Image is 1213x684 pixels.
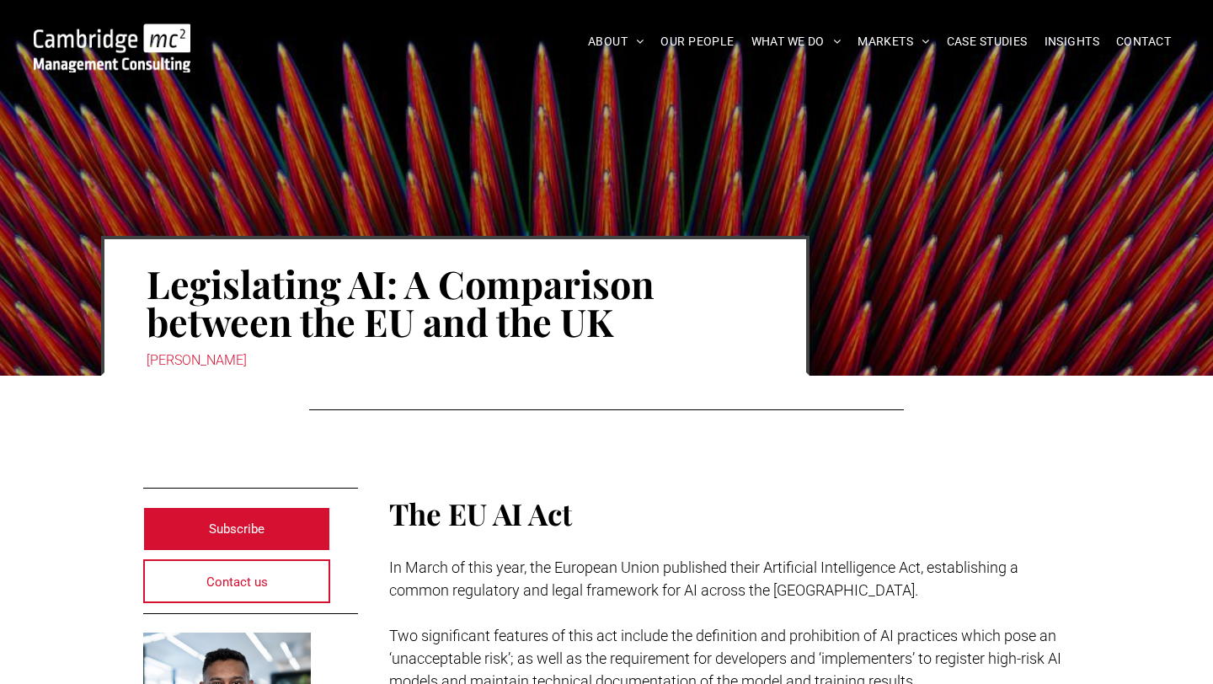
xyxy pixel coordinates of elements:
a: CASE STUDIES [938,29,1036,55]
a: OUR PEOPLE [652,29,742,55]
span: The EU AI Act [389,494,572,533]
a: CONTACT [1108,29,1179,55]
a: WHAT WE DO [743,29,850,55]
span: Subscribe [209,508,265,550]
a: Subscribe [143,507,330,551]
a: INSIGHTS [1036,29,1108,55]
span: In March of this year, the European Union published their Artificial Intelligence Act, establishi... [389,558,1018,599]
a: MARKETS [849,29,938,55]
a: Contact us [143,559,330,603]
a: ABOUT [580,29,653,55]
div: [PERSON_NAME] [147,349,764,372]
img: Go to Homepage [34,24,190,72]
h1: Legislating AI: A Comparison between the EU and the UK [147,263,764,342]
span: Contact us [206,561,268,603]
